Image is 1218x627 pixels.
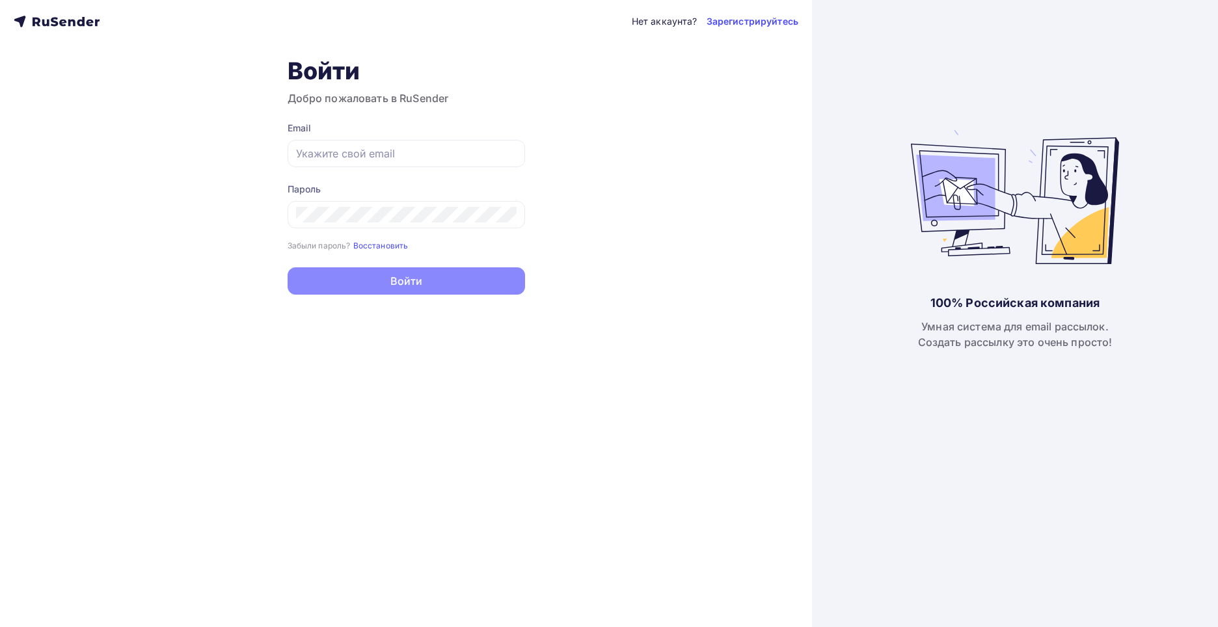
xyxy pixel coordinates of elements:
div: Пароль [288,183,525,196]
button: Войти [288,267,525,295]
small: Забыли пароль? [288,241,351,250]
div: 100% Российская компания [930,295,1100,311]
a: Восстановить [353,239,409,250]
div: Нет аккаунта? [632,15,697,28]
h3: Добро пожаловать в RuSender [288,90,525,106]
div: Умная система для email рассылок. Создать рассылку это очень просто! [918,319,1113,350]
small: Восстановить [353,241,409,250]
input: Укажите свой email [296,146,517,161]
a: Зарегистрируйтесь [707,15,798,28]
div: Email [288,122,525,135]
h1: Войти [288,57,525,85]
